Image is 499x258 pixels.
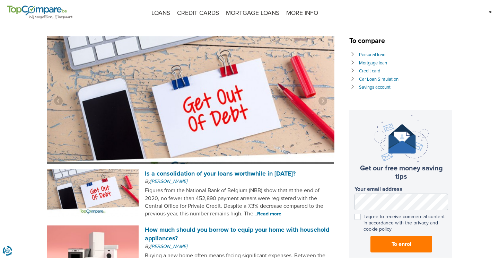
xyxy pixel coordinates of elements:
[359,60,387,66] a: Mortgage loan
[286,9,318,17] font: MORE INFO
[359,52,385,57] a: Personal loan
[151,9,170,17] font: LOANS
[145,226,330,242] a: How much should you borrow to equip your home with household appliances?
[349,37,385,45] font: To compare
[488,7,492,17] img: fr.svg
[370,236,432,252] button: To enrol
[54,96,63,106] a: Previous
[257,211,281,217] a: Read more
[145,178,150,184] font: By
[47,169,139,217] img: Is a consolidation of your loans worthwhile in 2023?
[150,243,187,249] a: [PERSON_NAME]
[226,9,279,17] font: MORTGAGE LOANS
[359,77,399,82] a: Car Loan Simulation
[354,186,402,193] font: Your email address
[392,241,411,248] font: To enrol
[145,187,323,217] font: Figures from the National Bank of Belgium (NBB) show that at the end of 2020, no fewer than 452,8...
[46,162,334,164] div: Pause
[364,214,445,232] font: I agree to receive commercial content in accordance with the privacy and cookie policy
[318,96,327,106] a: Next
[177,9,219,17] font: CREDIT CARDS
[359,84,391,90] a: Savings account
[359,68,380,74] a: Credit card
[145,243,150,249] font: By
[374,115,429,162] img: newsletter
[360,164,443,181] font: Get our free money saving tips
[150,178,187,184] a: [PERSON_NAME]
[145,170,296,177] a: Is a consolidation of your loans worthwhile in [DATE]?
